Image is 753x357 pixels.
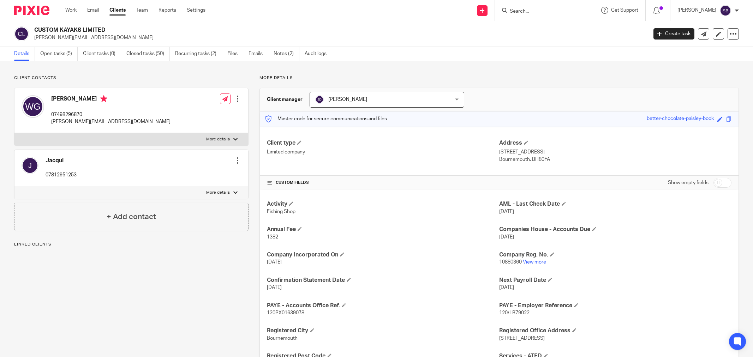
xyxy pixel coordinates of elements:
[14,26,29,41] img: svg%3E
[187,7,205,14] a: Settings
[523,260,546,265] a: View more
[267,139,499,147] h4: Client type
[274,47,299,61] a: Notes (2)
[509,8,573,15] input: Search
[267,149,499,156] p: Limited company
[22,157,38,174] img: svg%3E
[267,277,499,284] h4: Confirmation Statement Date
[720,5,731,16] img: svg%3E
[227,47,243,61] a: Files
[267,226,499,233] h4: Annual Fee
[206,190,230,195] p: More details
[109,7,126,14] a: Clients
[267,327,499,334] h4: Registered City
[259,75,739,81] p: More details
[267,285,282,290] span: [DATE]
[267,235,278,240] span: 1382
[267,310,304,315] span: 120PX01639078
[499,149,731,156] p: [STREET_ADDRESS]
[499,310,530,315] span: 120/LB79022
[267,302,499,309] h4: PAYE - Accounts Office Ref.
[305,47,332,61] a: Audit logs
[51,118,171,125] p: [PERSON_NAME][EMAIL_ADDRESS][DOMAIN_NAME]
[126,47,170,61] a: Closed tasks (50)
[107,211,156,222] h4: + Add contact
[267,209,295,214] span: Fishing Shop
[499,200,731,208] h4: AML - Last Check Date
[499,209,514,214] span: [DATE]
[14,75,249,81] p: Client contacts
[267,180,499,186] h4: CUSTOM FIELDS
[267,251,499,259] h4: Company Incorporated On
[249,47,268,61] a: Emails
[653,28,694,40] a: Create task
[315,95,324,104] img: svg%3E
[14,47,35,61] a: Details
[677,7,716,14] p: [PERSON_NAME]
[611,8,638,13] span: Get Support
[267,200,499,208] h4: Activity
[499,235,514,240] span: [DATE]
[46,171,77,178] p: 07812951253
[46,157,77,164] h4: Jacqui
[499,251,731,259] h4: Company Reg. No.
[83,47,121,61] a: Client tasks (0)
[87,7,99,14] a: Email
[40,47,78,61] a: Open tasks (5)
[499,327,731,334] h4: Registered Office Address
[136,7,148,14] a: Team
[34,26,521,34] h2: CUSTOM KAYAKS LIMITED
[206,137,230,142] p: More details
[100,95,107,102] i: Primary
[267,96,303,103] h3: Client manager
[22,95,44,118] img: svg%3E
[14,242,249,247] p: Linked clients
[51,95,171,104] h4: [PERSON_NAME]
[267,260,282,265] span: [DATE]
[267,336,298,341] span: Bournemouth
[14,6,49,15] img: Pixie
[668,179,709,186] label: Show empty fields
[499,285,514,290] span: [DATE]
[499,226,731,233] h4: Companies House - Accounts Due
[647,115,714,123] div: better-chocolate-paisley-book
[499,302,731,309] h4: PAYE - Employer Reference
[175,47,222,61] a: Recurring tasks (2)
[499,277,731,284] h4: Next Payroll Date
[65,7,77,14] a: Work
[159,7,176,14] a: Reports
[499,139,731,147] h4: Address
[34,34,643,41] p: [PERSON_NAME][EMAIL_ADDRESS][DOMAIN_NAME]
[499,260,522,265] span: 10880360
[328,97,367,102] span: [PERSON_NAME]
[265,115,387,122] p: Master code for secure communications and files
[51,111,171,118] p: 07498296870
[499,336,545,341] span: [STREET_ADDRESS]
[499,156,731,163] p: Bournemouth, BH80FA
